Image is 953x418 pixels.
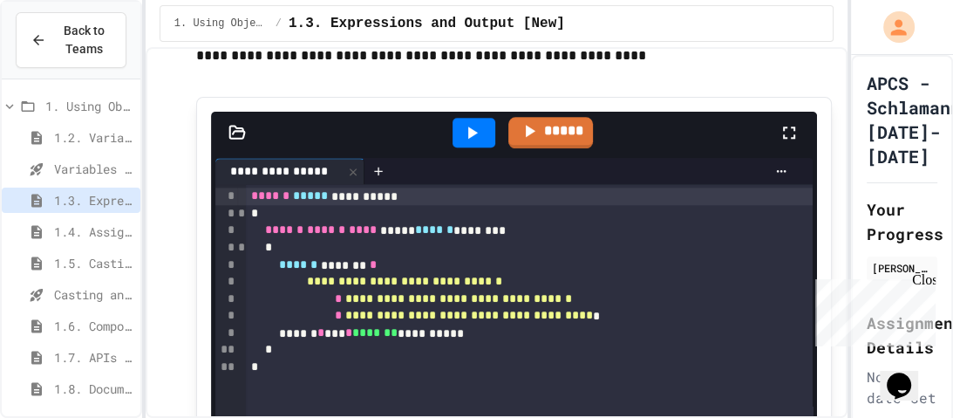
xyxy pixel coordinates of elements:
h2: Your Progress [867,197,937,246]
span: Casting and Ranges of variables - Quiz [54,285,133,304]
span: 1.4. Assignment and Input [54,223,133,241]
iframe: chat widget [808,272,936,346]
span: Variables and Data Types - Quiz [54,160,133,178]
span: 1.3. Expressions and Output [New] [54,191,133,209]
span: 1.6. Compound Assignment Operators [54,317,133,335]
span: 1. Using Objects and Methods [45,97,133,115]
span: 1.5. Casting and Ranges of Values [54,254,133,272]
h2: Assignment Details [867,311,937,360]
div: [PERSON_NAME] [872,260,932,276]
span: 1.2. Variables and Data Types [54,128,133,147]
div: No due date set [867,367,937,408]
span: Back to Teams [57,22,112,58]
span: / [276,17,282,31]
div: My Account [865,7,919,47]
span: 1. Using Objects and Methods [174,17,269,31]
span: 1.7. APIs and Libraries [54,348,133,367]
iframe: chat widget [880,348,936,401]
span: 1.3. Expressions and Output [New] [289,13,565,34]
div: Chat with us now!Close [7,7,120,111]
button: Back to Teams [16,12,126,68]
span: 1.8. Documentation with Comments and Preconditions [54,380,133,398]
